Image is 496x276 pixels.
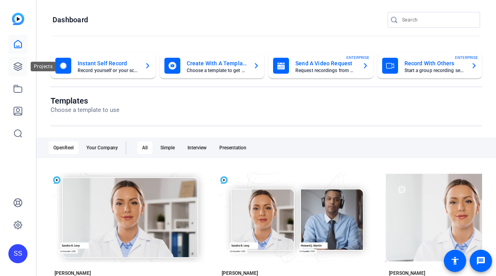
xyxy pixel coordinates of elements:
span: ENTERPRISE [346,55,369,61]
p: Choose a template to use [51,106,119,115]
button: Create With A TemplateChoose a template to get started [160,53,265,78]
mat-card-title: Create With A Template [187,59,247,68]
div: OpenReel [49,141,78,154]
mat-card-title: Instant Self Record [78,59,138,68]
mat-card-subtitle: Choose a template to get started [187,68,247,73]
mat-card-title: Send A Video Request [295,59,356,68]
button: Record With OthersStart a group recording sessionENTERPRISE [377,53,482,78]
div: Projects [31,62,56,71]
input: Search [402,15,474,25]
h1: Dashboard [53,15,88,25]
mat-card-title: Record With Others [404,59,465,68]
h1: Templates [51,96,119,106]
div: Interview [183,141,211,154]
img: blue-gradient.svg [12,13,24,25]
div: Simple [156,141,180,154]
span: ENTERPRISE [455,55,478,61]
mat-card-subtitle: Request recordings from anyone, anywhere [295,68,356,73]
div: Your Company [82,141,123,154]
mat-icon: accessibility [450,256,460,266]
div: All [137,141,152,154]
mat-card-subtitle: Start a group recording session [404,68,465,73]
mat-card-subtitle: Record yourself or your screen [78,68,138,73]
button: Send A Video RequestRequest recordings from anyone, anywhereENTERPRISE [268,53,373,78]
div: SS [8,244,27,263]
button: Instant Self RecordRecord yourself or your screen [51,53,156,78]
div: Presentation [215,141,251,154]
mat-icon: message [476,256,486,266]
